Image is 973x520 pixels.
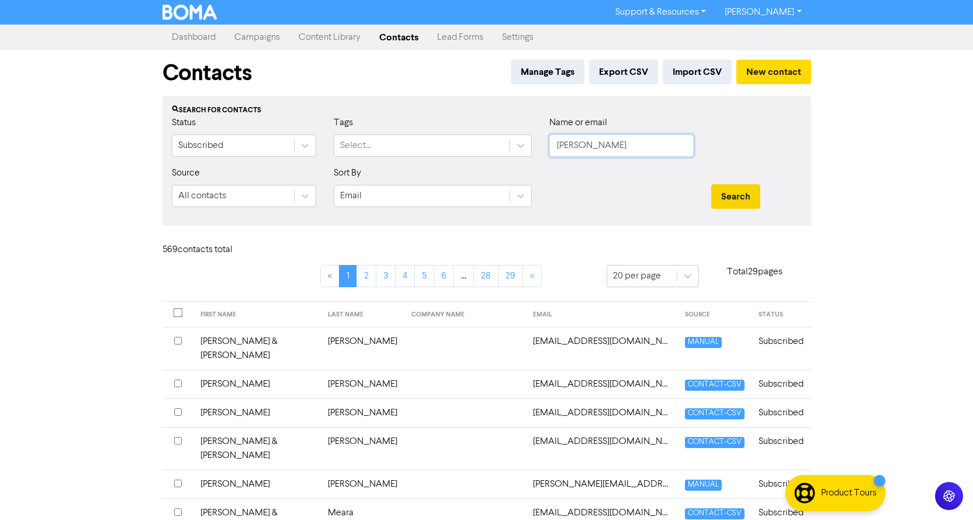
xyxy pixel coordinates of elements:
td: Subscribed [752,427,811,470]
div: Email [340,189,362,203]
button: Import CSV [663,60,732,84]
label: Name or email [549,116,607,130]
div: All contacts [178,189,226,203]
th: COMPANY NAME [404,302,526,328]
a: [PERSON_NAME] [715,3,811,22]
div: Select... [340,139,371,153]
a: Settings [493,26,543,49]
a: Page 5 [414,265,434,287]
a: Page 1 is your current page [339,265,357,287]
td: [PERSON_NAME] [321,327,404,370]
a: » [522,265,542,287]
th: FIRST NAME [193,302,321,328]
th: EMAIL [526,302,678,328]
td: [PERSON_NAME] [193,370,321,398]
a: Content Library [289,26,370,49]
a: Page 29 [498,265,523,287]
th: SOURCE [678,302,752,328]
td: 2sherwoodkitchens@gmail.com [526,327,678,370]
label: Tags [334,116,353,130]
span: CONTACT-CSV [685,408,745,419]
a: Contacts [370,26,428,49]
a: Page 3 [376,265,396,287]
td: 33heatherdawn@gmail.com [526,370,678,398]
div: 20 per page [613,269,661,283]
button: Manage Tags [511,60,584,84]
td: [PERSON_NAME] [193,470,321,498]
a: Campaigns [225,26,289,49]
span: CONTACT-CSV [685,437,745,448]
a: Page 6 [434,265,454,287]
span: MANUAL [685,480,722,491]
th: STATUS [752,302,811,328]
div: Subscribed [178,139,223,153]
span: CONTACT-CSV [685,508,745,519]
div: Search for contacts [172,105,802,116]
label: Sort By [334,166,361,180]
label: Status [172,116,196,130]
a: Dashboard [162,26,225,49]
a: Page 28 [473,265,498,287]
td: a1autowreckers@xtra.co.nz [526,398,678,427]
h6: 569 contact s total [162,244,256,256]
button: Export CSV [589,60,658,84]
td: [PERSON_NAME] [321,370,404,398]
p: Total 29 pages [699,265,811,279]
td: [PERSON_NAME] [193,398,321,427]
th: LAST NAME [321,302,404,328]
td: [PERSON_NAME] & [PERSON_NAME] [193,327,321,370]
button: New contact [736,60,811,84]
img: BOMA Logo [162,5,217,20]
td: [PERSON_NAME] [321,470,404,498]
a: Page 4 [395,265,415,287]
a: Support & Resources [606,3,715,22]
label: Source [172,166,200,180]
a: Page 2 [356,265,376,287]
td: Subscribed [752,470,811,498]
td: Subscribed [752,327,811,370]
a: Lead Forms [428,26,493,49]
td: Subscribed [752,370,811,398]
td: [PERSON_NAME] & [PERSON_NAME] [193,427,321,470]
span: CONTACT-CSV [685,380,745,391]
td: [PERSON_NAME] [321,398,404,427]
td: aaronh@maq.co.nz [526,470,678,498]
iframe: Chat Widget [915,464,973,520]
h1: Contacts [162,60,252,87]
span: MANUAL [685,337,722,348]
td: Subscribed [752,398,811,427]
button: Search [711,184,760,209]
td: a5vee@hotmail.com [526,427,678,470]
td: [PERSON_NAME] [321,427,404,470]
